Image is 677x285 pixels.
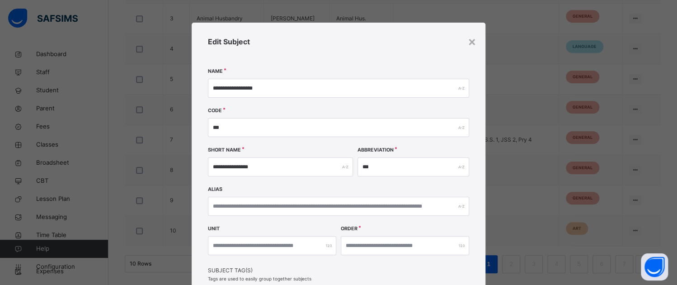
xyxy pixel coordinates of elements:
label: Alias [208,186,222,193]
label: Code [208,107,222,114]
button: Open asap [641,253,668,280]
div: × [468,32,476,51]
span: Tags are used to easily group together subjects [208,276,311,281]
label: Short Name [208,147,241,154]
span: Edit Subject [208,37,250,46]
label: Order [341,225,357,233]
label: Unit [208,225,220,233]
span: Subject Tag(s) [208,266,469,275]
label: Abbreviation [357,147,394,154]
label: Name [208,68,223,75]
